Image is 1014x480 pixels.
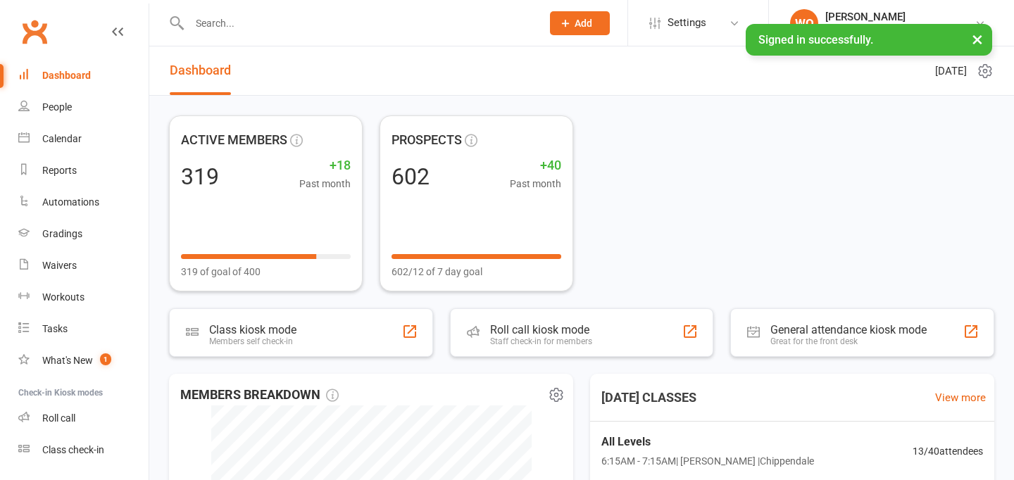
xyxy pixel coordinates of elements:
[42,260,77,271] div: Waivers
[299,176,351,191] span: Past month
[510,176,561,191] span: Past month
[42,196,99,208] div: Automations
[18,187,149,218] a: Automations
[510,156,561,176] span: +40
[392,130,462,151] span: PROSPECTS
[668,7,706,39] span: Settings
[758,33,873,46] span: Signed in successfully.
[18,313,149,345] a: Tasks
[209,323,296,336] div: Class kiosk mode
[18,60,149,91] a: Dashboard
[965,24,990,54] button: ×
[100,353,111,365] span: 1
[18,123,149,155] a: Calendar
[181,264,261,279] span: 319 of goal of 400
[185,13,532,33] input: Search...
[18,345,149,377] a: What's New1
[42,165,77,176] div: Reports
[181,165,219,188] div: 319
[935,389,986,406] a: View more
[170,46,231,95] a: Dashboard
[575,18,592,29] span: Add
[18,434,149,466] a: Class kiosk mode
[299,156,351,176] span: +18
[42,291,84,303] div: Workouts
[601,433,814,451] span: All Levels
[392,165,430,188] div: 602
[913,443,983,459] span: 13 / 40 attendees
[601,453,814,469] span: 6:15AM - 7:15AM | [PERSON_NAME] | Chippendale
[42,228,82,239] div: Gradings
[790,9,818,37] div: WO
[42,323,68,334] div: Tasks
[490,323,592,336] div: Roll call kiosk mode
[42,133,82,144] div: Calendar
[18,218,149,250] a: Gradings
[18,91,149,123] a: People
[825,11,975,23] div: [PERSON_NAME]
[42,355,93,366] div: What's New
[42,101,72,113] div: People
[770,323,927,336] div: General attendance kiosk mode
[18,250,149,282] a: Waivers
[180,385,339,405] span: MEMBERS BREAKDOWN
[490,336,592,346] div: Staff check-in for members
[42,70,91,81] div: Dashboard
[209,336,296,346] div: Members self check-in
[17,14,52,49] a: Clubworx
[18,282,149,313] a: Workouts
[42,444,104,455] div: Class check-in
[18,155,149,187] a: Reports
[935,63,967,80] span: [DATE]
[42,412,75,424] div: Roll call
[825,23,975,36] div: Legacy Brazilian [PERSON_NAME]
[770,336,927,346] div: Great for the front desk
[392,264,482,279] span: 602/12 of 7 day goal
[181,130,287,151] span: ACTIVE MEMBERS
[18,403,149,434] a: Roll call
[590,385,708,410] h3: [DATE] CLASSES
[550,11,610,35] button: Add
